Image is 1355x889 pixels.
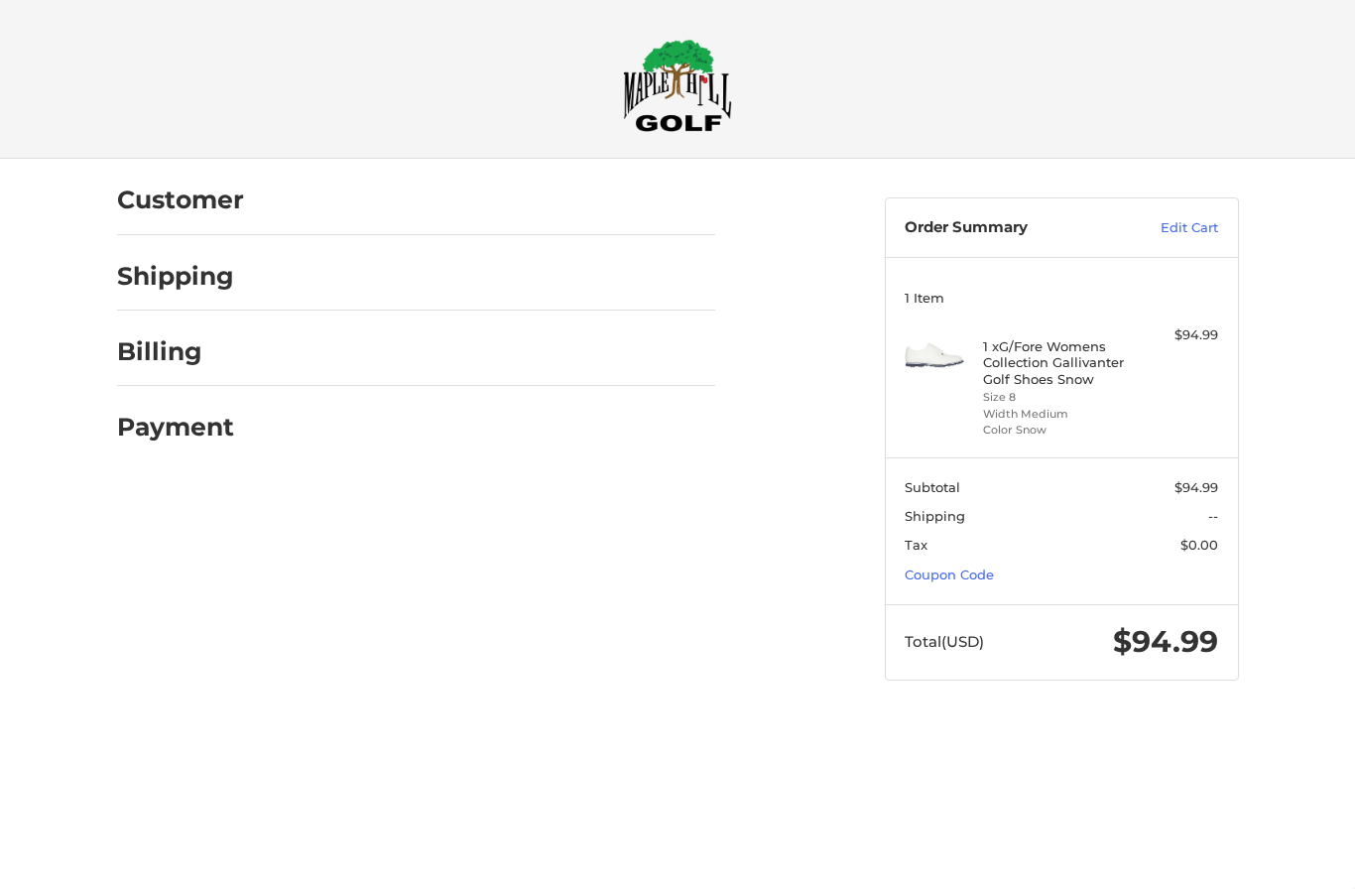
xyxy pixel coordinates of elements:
[905,218,1118,238] h3: Order Summary
[905,567,994,582] a: Coupon Code
[905,537,927,553] span: Tax
[983,406,1135,423] li: Width Medium
[983,422,1135,439] li: Color Snow
[905,290,1218,306] h3: 1 Item
[905,632,984,651] span: Total (USD)
[983,338,1135,387] h4: 1 x G/Fore Womens Collection Gallivanter Golf Shoes Snow
[117,412,234,443] h2: Payment
[117,336,233,367] h2: Billing
[905,508,965,524] span: Shipping
[1208,508,1218,524] span: --
[1180,537,1218,553] span: $0.00
[623,39,732,132] img: Maple Hill Golf
[983,389,1135,406] li: Size 8
[905,479,960,495] span: Subtotal
[1118,218,1218,238] a: Edit Cart
[1113,623,1218,660] span: $94.99
[117,261,234,292] h2: Shipping
[1140,325,1218,345] div: $94.99
[1174,479,1218,495] span: $94.99
[117,185,244,215] h2: Customer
